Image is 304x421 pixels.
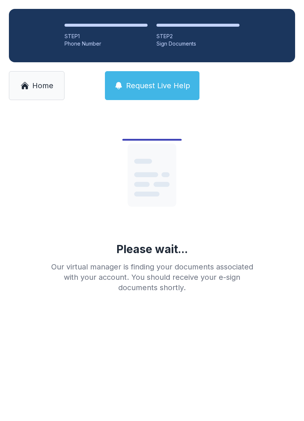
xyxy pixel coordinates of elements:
div: Our virtual manager is finding your documents associated with your account. You should receive yo... [45,262,259,293]
div: STEP 2 [156,33,239,40]
span: Request Live Help [126,80,190,91]
div: STEP 1 [65,33,148,40]
span: Home [32,80,53,91]
div: Phone Number [65,40,148,47]
div: Please wait... [116,242,188,256]
div: Sign Documents [156,40,239,47]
